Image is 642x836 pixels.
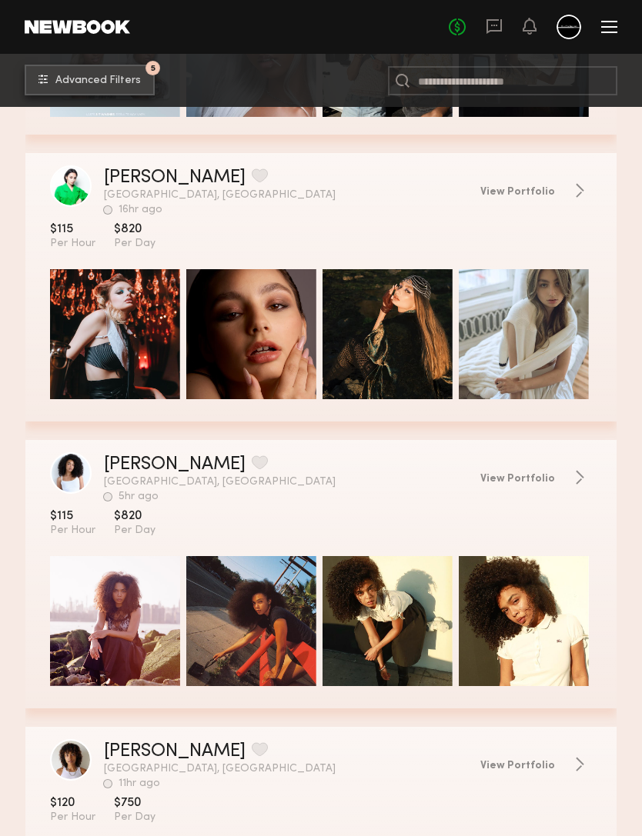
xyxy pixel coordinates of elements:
span: Per Day [114,237,155,251]
span: [GEOGRAPHIC_DATA], [GEOGRAPHIC_DATA] [104,477,468,488]
a: [PERSON_NAME] [104,742,246,761]
a: View Portfolio [480,757,592,772]
span: [GEOGRAPHIC_DATA], [GEOGRAPHIC_DATA] [104,764,468,774]
span: View Portfolio [480,761,555,771]
span: $115 [50,508,95,524]
span: $115 [50,221,95,237]
div: 5hr ago [119,491,159,502]
a: View Portfolio [480,470,592,485]
div: 11hr ago [119,778,160,789]
a: [PERSON_NAME] [104,168,246,187]
span: View Portfolio [480,474,555,485]
span: $120 [50,795,95,811]
span: View Portfolio [480,187,555,198]
a: View Portfolio [480,183,592,198]
span: [GEOGRAPHIC_DATA], [GEOGRAPHIC_DATA] [104,190,468,201]
span: Per Hour [50,524,95,538]
a: [PERSON_NAME] [104,455,246,474]
span: Per Hour [50,237,95,251]
span: Per Hour [50,811,95,824]
span: Per Day [114,524,155,538]
span: 5 [151,65,155,72]
button: 5Advanced Filters [25,65,155,95]
span: $750 [114,795,155,811]
div: 16hr ago [119,205,162,215]
span: Advanced Filters [55,75,141,86]
span: $820 [114,221,155,237]
span: $820 [114,508,155,524]
span: Per Day [114,811,155,824]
